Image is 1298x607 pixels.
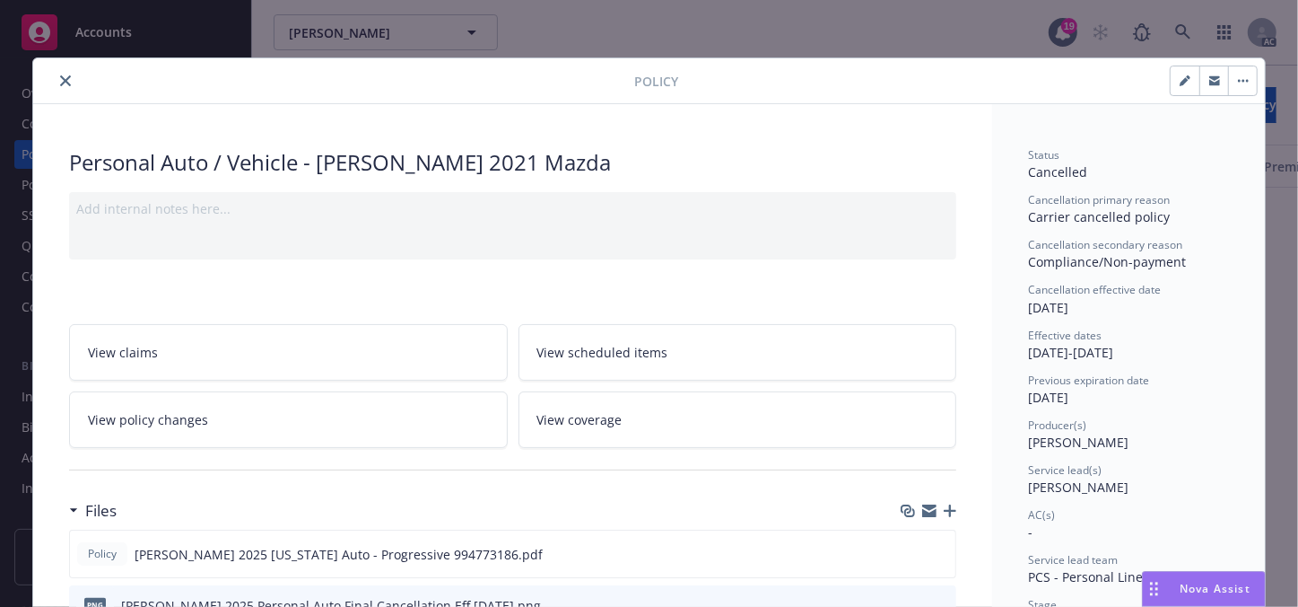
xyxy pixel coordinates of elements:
span: [PERSON_NAME] 2025 [US_STATE] Auto - Progressive 994773186.pdf [135,545,543,564]
span: PCS - Personal Lines [1028,568,1149,585]
button: close [55,70,76,92]
div: [DATE] - [DATE] [1028,328,1229,362]
span: AC(s) [1028,507,1055,523]
span: [DATE] [1028,299,1068,316]
span: Cancellation effective date [1028,282,1161,297]
div: Personal Auto / Vehicle - [PERSON_NAME] 2021 Mazda [69,147,956,178]
span: Compliance/Non-payment [1028,253,1186,270]
a: View policy changes [69,391,508,448]
span: [DATE] [1028,389,1068,406]
span: Policy [634,72,678,91]
span: View claims [88,343,158,362]
span: [PERSON_NAME] [1028,479,1128,496]
button: Nova Assist [1142,571,1266,607]
span: Cancellation secondary reason [1028,237,1182,252]
span: Status [1028,147,1059,163]
span: View coverage [537,410,623,429]
span: Producer(s) [1028,418,1086,433]
div: Add internal notes here... [76,199,949,218]
span: Carrier cancelled policy [1028,208,1170,225]
span: View policy changes [88,410,208,429]
a: View claims [69,324,508,381]
button: preview file [932,545,948,564]
span: Cancelled [1028,163,1087,180]
span: - [1028,523,1032,541]
span: View scheduled items [537,343,668,362]
span: Policy [84,546,120,562]
span: [PERSON_NAME] [1028,434,1128,451]
div: Drag to move [1143,572,1165,606]
span: Cancellation primary reason [1028,192,1170,207]
span: Effective dates [1028,328,1102,343]
span: Service lead team [1028,552,1118,567]
span: Nova Assist [1180,581,1250,596]
h3: Files [85,499,117,523]
button: download file [903,545,918,564]
span: Service lead(s) [1028,462,1102,478]
a: View coverage [518,391,957,448]
a: View scheduled items [518,324,957,381]
span: Previous expiration date [1028,373,1149,388]
div: Files [69,499,117,523]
